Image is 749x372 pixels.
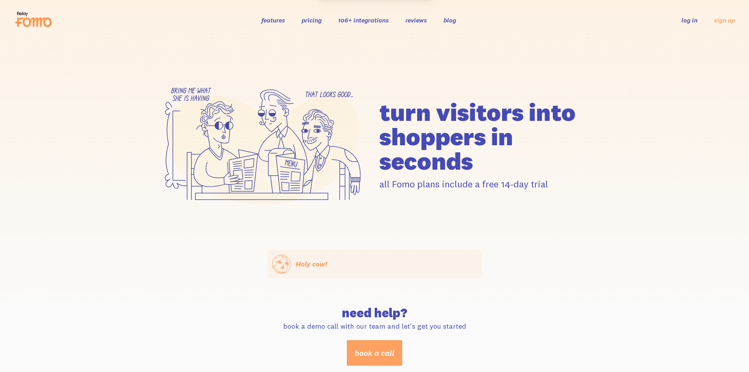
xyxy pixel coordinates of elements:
[405,16,427,24] a: reviews
[272,322,477,331] p: book a demo call with our team and let's get you started
[714,16,735,24] a: sign up
[347,340,402,366] a: book a call
[444,16,456,24] a: blog
[302,16,322,24] a: pricing
[681,16,697,24] a: log in
[338,16,389,24] a: 106+ integrations
[379,100,594,173] h1: turn visitors into shoppers in seconds
[261,16,285,24] a: features
[296,259,327,268] span: Holy cow!
[272,307,477,319] h2: need help?
[379,178,594,190] p: all Fomo plans include a free 14-day trial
